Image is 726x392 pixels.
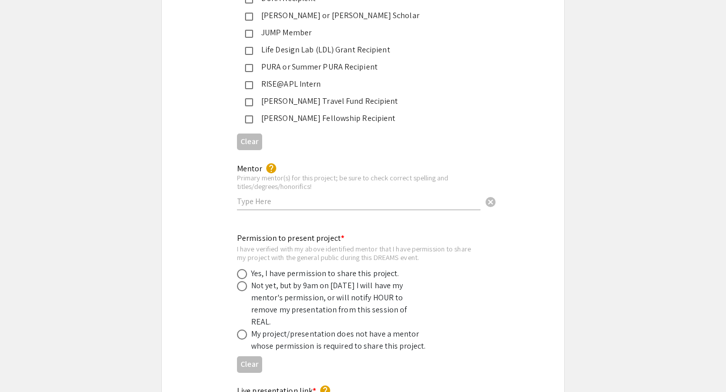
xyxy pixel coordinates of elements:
button: Clear [237,134,262,150]
div: Not yet, but by 9am on [DATE] I will have my mentor's permission, or will notify HOUR to remove m... [251,280,428,328]
div: RISE@APL Intern [253,78,465,90]
button: Clear [480,191,501,211]
div: PURA or Summer PURA Recipient [253,61,465,73]
div: I have verified with my above identified mentor that I have permission to share my project with t... [237,244,473,262]
div: [PERSON_NAME] or [PERSON_NAME] Scholar [253,10,465,22]
div: My project/presentation does not have a mentor whose permission is required to share this project. [251,328,428,352]
div: JUMP Member [253,27,465,39]
mat-label: Mentor [237,163,262,174]
iframe: Chat [8,347,43,384]
div: [PERSON_NAME] Travel Fund Recipient [253,95,465,107]
div: [PERSON_NAME] Fellowship Recipient [253,112,465,124]
div: Primary mentor(s) for this project; be sure to check correct spelling and titles/degrees/honorifics! [237,173,480,191]
div: Yes, I have permission to share this project. [251,268,399,280]
div: Life Design Lab (LDL) Grant Recipient [253,44,465,56]
mat-label: Permission to present project [237,233,344,243]
span: cancel [485,196,497,208]
button: Clear [237,356,262,373]
mat-icon: help [265,162,277,174]
input: Type Here [237,196,480,207]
